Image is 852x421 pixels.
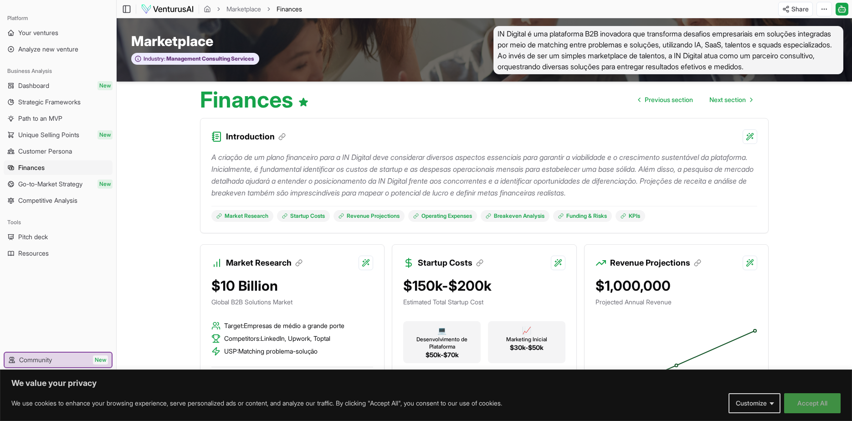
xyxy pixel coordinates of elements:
p: Estimated Total Startup Cost [403,298,565,307]
span: Finances [277,5,302,14]
span: Community [19,355,52,365]
a: Go to previous page [631,91,700,109]
span: Your ventures [18,28,58,37]
div: $1,000,000 [595,277,757,294]
span: Marketplace [131,33,213,49]
span: Path to an MVP [18,114,62,123]
a: DashboardNew [4,78,113,93]
span: Previous section [645,95,693,104]
span: USP: Matching problema-solução [224,347,318,356]
span: New [98,81,113,90]
span: Pitch deck [18,232,48,241]
span: 💻 [437,325,447,336]
a: Finances [4,160,113,175]
p: Projected Annual Revenue [595,298,757,307]
span: Finances [18,163,45,172]
span: Go-to-Market Strategy [18,180,82,189]
span: New [98,180,113,189]
span: Finances [277,5,302,13]
div: Business Analysis [4,64,113,78]
span: IN Digital é uma plataforma B2B inovadora que transforma desafios empresariais em soluções integr... [493,26,843,74]
span: Analyze new venture [18,45,78,54]
span: Management Consulting Services [165,55,254,62]
nav: breadcrumb [204,5,302,14]
span: Competitors: LinkedIn, Upwork, Toptal [224,334,330,343]
span: 📈 [522,325,531,336]
div: Tools [4,215,113,230]
a: Breakeven Analysis [481,210,549,222]
p: We value your privacy [11,378,841,389]
span: Target: Empresas de médio a grande porte [224,321,344,330]
span: Next section [709,95,746,104]
span: New [98,130,113,139]
a: Startup Costs [277,210,330,222]
h3: Introduction [226,130,286,143]
span: Strategic Frameworks [18,98,81,107]
span: $30k-$50k [510,343,544,352]
span: Dashboard [18,81,49,90]
a: Resources [4,246,113,261]
a: Revenue Projections [334,210,405,222]
div: $150k-$200k [403,277,565,294]
span: Resources [18,249,49,258]
a: Funding & Risks [553,210,612,222]
a: Path to an MVP [4,111,113,126]
a: Go to next page [702,91,760,109]
span: Share [791,5,809,14]
p: We use cookies to enhance your browsing experience, serve personalized ads or content, and analyz... [11,398,502,409]
div: Platform [4,11,113,26]
a: Marketplace [226,5,261,14]
a: Strategic Frameworks [4,95,113,109]
p: Global B2B Solutions Market [211,298,373,307]
a: Analyze new venture [4,42,113,56]
div: $10 Billion [211,277,373,294]
a: Operating Expenses [408,210,477,222]
a: Pitch deck [4,230,113,244]
span: Customer Persona [18,147,72,156]
a: Competitive Analysis [4,193,113,208]
a: Go-to-Market StrategyNew [4,177,113,191]
span: Industry: [144,55,165,62]
button: Industry:Management Consulting Services [131,53,259,65]
p: A criação de um plano financeiro para a IN Digital deve considerar diversos aspectos essenciais p... [211,151,757,199]
a: Your ventures [4,26,113,40]
button: Share [778,2,813,16]
h1: Finances [200,89,309,111]
h3: Market Research [226,257,303,269]
button: Accept All [784,393,841,413]
nav: pagination [631,91,760,109]
span: Competitive Analysis [18,196,77,205]
span: Unique Selling Points [18,130,79,139]
span: New [93,355,108,365]
a: CommunityNew [5,353,112,367]
button: Customize [729,393,780,413]
h3: Startup Costs [418,257,483,269]
span: Desenvolvimento de Plataforma [407,336,477,350]
a: Market Research [211,210,273,222]
a: Unique Selling PointsNew [4,128,113,142]
a: KPIs [616,210,645,222]
img: logo [141,4,194,15]
span: Marketing Inicial [506,336,547,343]
span: $50k-$70k [426,350,459,359]
a: Customer Persona [4,144,113,159]
h3: Revenue Projections [610,257,701,269]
